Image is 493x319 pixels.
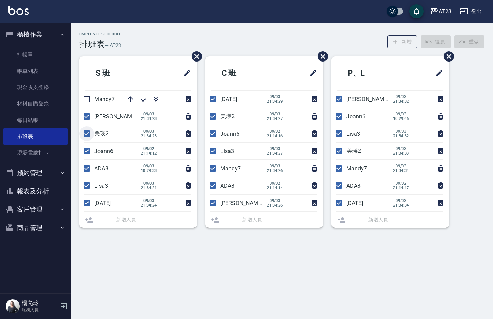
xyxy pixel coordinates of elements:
[79,32,121,36] h2: Employee Schedule
[22,307,58,313] p: 服務人員
[393,112,409,116] span: 09/03
[267,116,283,121] span: 21:34:27
[393,146,409,151] span: 09/03
[3,219,68,237] button: 商品管理
[267,146,283,151] span: 09/03
[3,145,68,161] a: 現場電腦打卡
[220,148,234,155] span: Lisa3
[211,60,276,86] h2: C 班
[3,112,68,128] a: 每日結帳
[22,300,58,307] h5: 楊亮玲
[141,134,157,138] span: 21:34:23
[393,198,409,203] span: 09/03
[3,128,68,145] a: 排班表
[220,96,237,103] span: [DATE]
[85,60,149,86] h2: S 班
[94,96,115,103] span: Mandy7
[141,129,157,134] span: 09/03
[94,113,143,120] span: [PERSON_NAME]19
[6,299,20,313] img: Person
[178,65,191,82] span: 修改班表的標題
[267,112,283,116] span: 09/03
[220,200,269,207] span: [PERSON_NAME]19
[267,151,283,156] span: 21:34:27
[94,148,113,155] span: Joann6
[141,116,157,121] span: 21:34:23
[393,151,409,156] span: 21:34:33
[141,168,157,173] span: 10:29:33
[141,164,157,168] span: 09/03
[346,113,365,120] span: Joann6
[393,203,409,208] span: 21:34:34
[94,182,108,189] span: Lisa3
[267,203,283,208] span: 21:34:26
[393,181,409,186] span: 09/02
[220,130,239,137] span: Joann6
[3,182,68,201] button: 報表及分析
[3,79,68,95] a: 現金收支登錄
[438,7,452,16] div: AT23
[393,134,409,138] span: 21:34:32
[3,47,68,63] a: 打帳單
[346,165,367,172] span: Mandy7
[457,5,484,18] button: 登出
[141,186,157,190] span: 21:34:24
[3,164,68,182] button: 預約管理
[346,200,363,207] span: [DATE]
[3,63,68,79] a: 帳單列表
[8,6,29,15] img: Logo
[141,151,157,156] span: 21:14:12
[79,39,105,49] h3: 排班表
[220,182,234,189] span: ADA8
[337,60,403,86] h2: P、L
[427,4,454,19] button: AT23
[94,130,109,137] span: 美瑛2
[267,168,283,173] span: 21:34:26
[267,164,283,168] span: 09/03
[393,99,409,104] span: 21:34:32
[431,65,443,82] span: 修改班表的標題
[105,42,121,49] h6: — AT23
[220,165,241,172] span: Mandy7
[267,186,283,190] span: 21:14:14
[312,46,329,67] span: 刪除班表
[409,4,424,18] button: save
[267,99,283,104] span: 21:34:29
[141,203,157,208] span: 21:34:24
[267,181,283,186] span: 09/02
[393,94,409,99] span: 09/03
[393,164,409,168] span: 09/03
[141,198,157,203] span: 09/03
[186,46,203,67] span: 刪除班表
[393,186,409,190] span: 21:14:17
[267,134,283,138] span: 21:14:16
[141,181,157,186] span: 09/03
[393,168,409,173] span: 21:34:34
[346,182,361,189] span: ADA8
[305,65,317,82] span: 修改班表的標題
[3,200,68,219] button: 客戶管理
[94,165,108,172] span: ADA8
[393,116,409,121] span: 10:29:46
[3,95,68,112] a: 材料自購登錄
[267,129,283,134] span: 09/02
[346,96,395,103] span: [PERSON_NAME]19
[220,113,235,120] span: 美瑛2
[141,112,157,116] span: 09/03
[267,198,283,203] span: 09/03
[3,25,68,44] button: 櫃檯作業
[141,146,157,151] span: 09/02
[267,94,283,99] span: 09/03
[346,130,360,137] span: Lisa3
[438,46,455,67] span: 刪除班表
[346,147,361,154] span: 美瑛2
[393,129,409,134] span: 09/03
[94,200,111,207] span: [DATE]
